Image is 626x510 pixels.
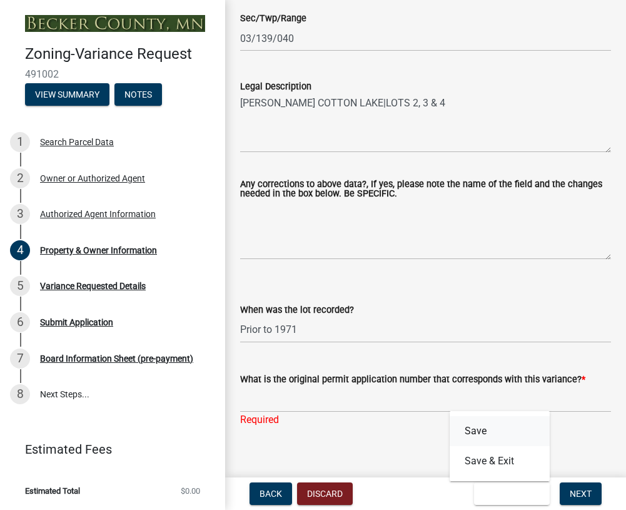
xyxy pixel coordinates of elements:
div: 6 [10,312,30,332]
div: Property & Owner Information [40,246,157,255]
span: Next [570,489,592,499]
button: View Summary [25,83,109,106]
button: Notes [114,83,162,106]
div: 7 [10,349,30,369]
label: What is the original permit application number that corresponds with this variance? [240,375,585,384]
label: Legal Description [240,83,311,91]
div: Search Parcel Data [40,138,114,146]
div: Submit Application [40,318,113,327]
div: Required [240,412,611,427]
div: Save & Exit [450,411,550,481]
button: Save & Exit [450,446,550,476]
button: Next [560,482,602,505]
div: Authorized Agent Information [40,210,156,218]
div: 3 [10,204,30,224]
button: Save [450,416,550,446]
div: 8 [10,384,30,404]
div: Owner or Authorized Agent [40,174,145,183]
span: Estimated Total [25,487,80,495]
div: 4 [10,240,30,260]
span: Save & Exit [484,489,532,499]
div: 1 [10,132,30,152]
span: $0.00 [181,487,200,495]
h4: Zoning-Variance Request [25,45,215,63]
button: Save & Exit [474,482,550,505]
div: Variance Requested Details [40,282,146,290]
div: 5 [10,276,30,296]
span: Back [260,489,282,499]
wm-modal-confirm: Summary [25,90,109,100]
button: Back [250,482,292,505]
label: When was the lot recorded? [240,306,354,315]
label: Sec/Twp/Range [240,14,306,23]
img: Becker County, Minnesota [25,15,205,32]
div: Board Information Sheet (pre-payment) [40,354,193,363]
button: Discard [297,482,353,505]
wm-modal-confirm: Notes [114,90,162,100]
span: 491002 [25,68,200,80]
label: Any corrections to above data?, If yes, please note the name of the field and the changes needed ... [240,180,611,198]
div: 2 [10,168,30,188]
a: Estimated Fees [10,437,205,462]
